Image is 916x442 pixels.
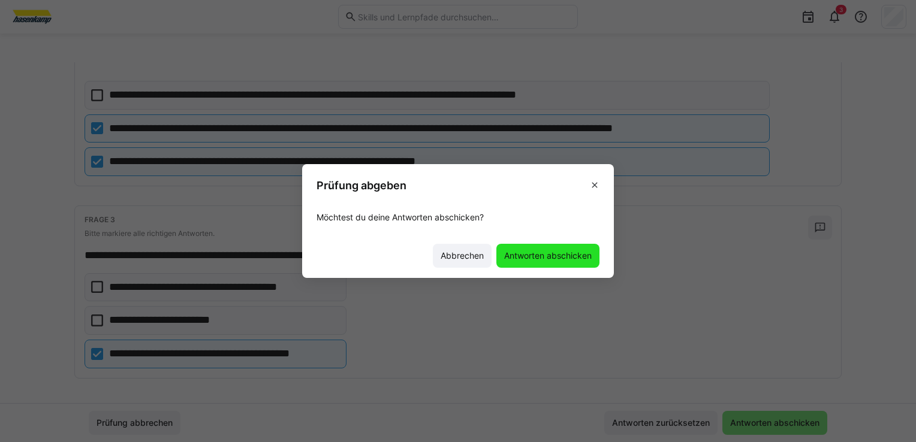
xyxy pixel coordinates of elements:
[502,250,593,262] span: Antworten abschicken
[317,211,599,223] p: Möchtest du deine Antworten abschicken?
[433,244,492,268] button: Abbrechen
[317,178,406,192] h3: Prüfung abgeben
[496,244,599,268] button: Antworten abschicken
[439,250,486,262] span: Abbrechen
